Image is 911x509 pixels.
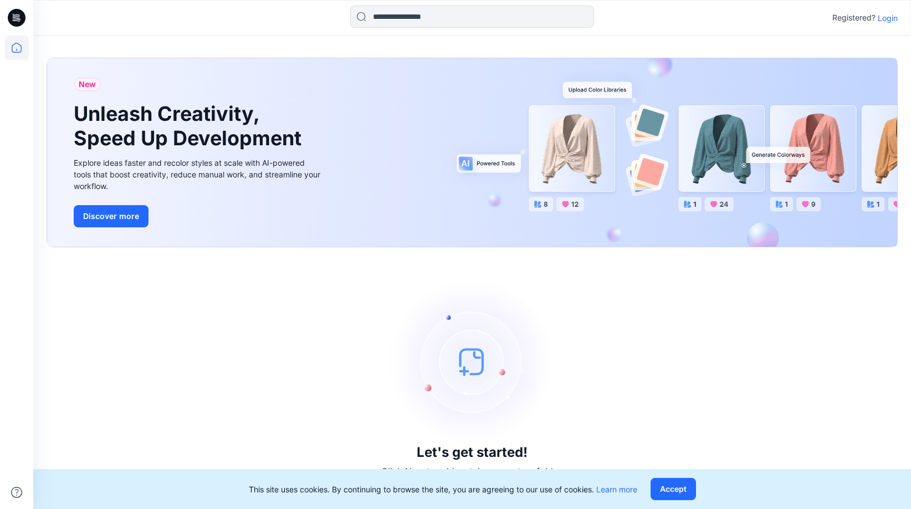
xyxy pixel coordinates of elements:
a: Discover more [74,205,323,227]
a: Learn more [596,485,637,494]
h1: Unleash Creativity, Speed Up Development [74,102,306,150]
p: This site uses cookies. By continuing to browse the site, you are agreeing to our use of cookies. [249,483,637,495]
div: Explore ideas faster and recolor styles at scale with AI-powered tools that boost creativity, red... [74,157,323,192]
p: Click New to add a style or create a folder. [381,465,563,478]
button: Discover more [74,205,149,227]
p: Login [878,12,898,24]
button: Accept [651,478,696,500]
img: empty-state-image.svg [389,278,555,445]
h3: Let's get started! [417,445,528,460]
p: Registered? [832,11,876,24]
span: New [79,78,96,91]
